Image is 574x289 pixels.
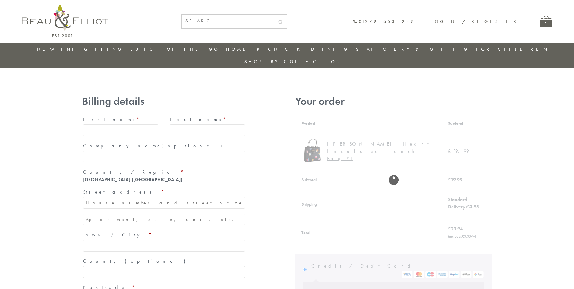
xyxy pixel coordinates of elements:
[37,46,77,52] a: New in!
[83,230,245,240] label: Town / City
[356,46,469,52] a: Stationery & Gifting
[226,46,250,52] a: Home
[125,258,189,264] span: (optional)
[162,143,225,149] span: (optional)
[430,18,519,24] a: Login / Register
[83,176,182,183] strong: [GEOGRAPHIC_DATA] ([GEOGRAPHIC_DATA])
[83,141,245,151] label: Company name
[257,46,349,52] a: Picnic & Dining
[22,5,108,37] img: logo
[353,19,415,24] a: 01279 653 249
[83,214,245,225] input: Apartment, suite, unit, etc. (optional)
[82,95,246,108] h3: Billing details
[83,256,245,266] label: County
[170,115,245,124] label: Last name
[83,115,158,124] label: First name
[130,46,219,52] a: Lunch On The Go
[83,197,245,209] input: House number and street name
[295,95,492,108] h3: Your order
[83,187,245,197] label: Street address
[540,16,552,27] a: 1
[182,15,275,27] input: SEARCH
[476,46,549,52] a: For Children
[83,167,245,177] label: Country / Region
[244,59,342,65] a: Shop by collection
[84,46,123,52] a: Gifting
